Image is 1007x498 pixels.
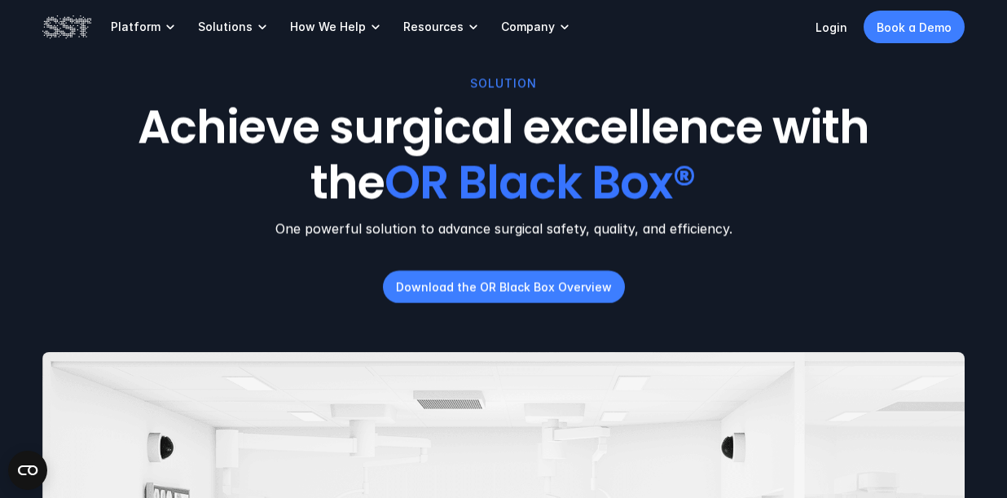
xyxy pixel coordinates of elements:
[501,20,555,34] p: Company
[877,19,952,36] p: Book a Demo
[383,271,625,303] a: Download the OR Black Box Overview
[385,151,696,214] span: OR Black Box®
[470,74,537,92] p: SOLUTION
[111,20,161,34] p: Platform
[864,11,965,43] a: Book a Demo
[403,20,464,34] p: Resources
[816,20,847,34] a: Login
[198,20,253,34] p: Solutions
[396,278,612,295] p: Download the OR Black Box Overview
[107,100,900,209] h1: Achieve surgical excellence with the
[290,20,366,34] p: How We Help
[8,451,47,490] button: Open CMP widget
[42,218,965,238] p: One powerful solution to advance surgical safety, quality, and efficiency.
[42,13,91,41] img: SST logo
